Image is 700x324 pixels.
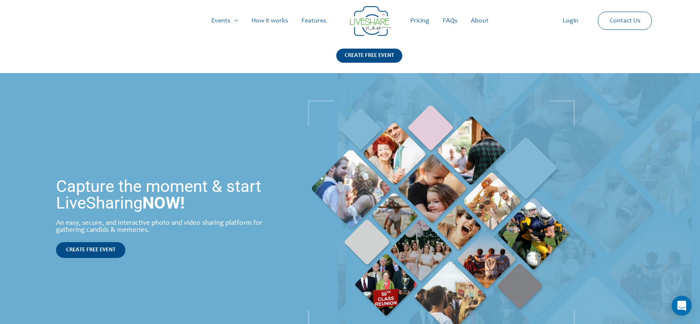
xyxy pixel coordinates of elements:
[56,178,279,211] h1: Capture the moment & start LiveSharing
[603,12,647,29] a: Contact Us
[404,7,436,34] a: Pricing
[336,49,402,63] div: CREATE FREE EVENT
[464,7,495,34] a: About
[56,242,125,258] a: CREATE FREE EVENT
[336,49,402,73] a: CREATE FREE EVENT
[66,247,115,253] span: CREATE FREE EVENT
[56,220,279,234] div: An easy, secure, and interactive photo and video sharing platform for gathering candids & memories.
[245,7,295,34] a: How it works
[15,7,685,34] nav: Site Navigation
[556,7,585,34] a: Login
[436,7,464,34] a: FAQs
[672,296,692,316] div: Open Intercom Messenger
[295,7,333,34] a: Features
[205,7,245,34] a: Events
[350,6,392,36] img: LiveShare logo - Capture & Share Event Memories | Live Photo Slideshow for Events | Create Free E...
[142,193,185,213] strong: NOW!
